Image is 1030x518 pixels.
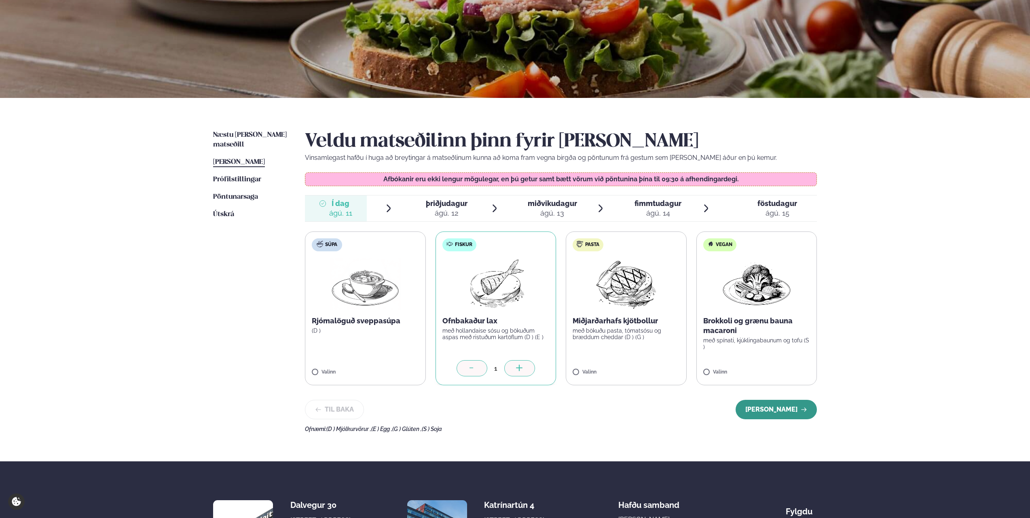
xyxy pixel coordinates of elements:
button: [PERSON_NAME] [736,400,817,419]
p: með spínati, kjúklingabaunum og tofu (S ) [703,337,810,350]
div: ágú. 15 [757,208,797,218]
a: [PERSON_NAME] [213,157,265,167]
span: Pasta [585,242,599,248]
a: Cookie settings [8,493,25,510]
a: Næstu [PERSON_NAME] matseðill [213,130,289,150]
img: pasta.svg [577,241,583,247]
img: Soup.png [330,258,401,310]
p: Rjómalöguð sveppasúpa [312,316,419,326]
span: föstudagur [757,199,797,208]
h2: Veldu matseðilinn þinn fyrir [PERSON_NAME] [305,130,817,153]
span: miðvikudagur [528,199,577,208]
a: Prófílstillingar [213,175,261,185]
p: Afbókanir eru ekki lengur mögulegar, en þú getur samt bætt vörum við pöntunina þína til 09:30 á a... [313,176,809,183]
div: ágú. 12 [426,208,467,218]
span: Vegan [716,242,732,248]
span: Fiskur [455,242,472,248]
span: þriðjudagur [426,199,467,208]
span: Í dag [329,199,352,208]
img: Vegan.png [721,258,792,310]
span: (D ) Mjólkurvörur , [326,426,371,432]
span: [PERSON_NAME] [213,159,265,166]
div: ágú. 11 [329,208,352,218]
span: (E ) Egg , [371,426,392,432]
div: ágú. 14 [634,208,681,218]
p: með hollandaise sósu og bökuðum aspas með ristuðum kartöflum (D ) (E ) [442,327,550,340]
img: Beef-Meat.png [590,258,662,310]
span: fimmtudagur [634,199,681,208]
button: Til baka [305,400,364,419]
span: Prófílstillingar [213,176,261,183]
span: Pöntunarsaga [213,193,258,200]
p: Vinsamlegast hafðu í huga að breytingar á matseðlinum kunna að koma fram vegna birgða og pöntunum... [305,153,817,163]
span: Útskrá [213,211,234,218]
p: Ofnbakaður lax [442,316,550,326]
div: 1 [487,364,504,373]
span: Súpa [325,242,337,248]
p: (D ) [312,327,419,334]
div: Dalvegur 30 [290,500,355,510]
img: Vegan.svg [707,241,714,247]
p: Brokkoli og grænu bauna macaroni [703,316,810,335]
span: (S ) Soja [422,426,442,432]
a: Útskrá [213,210,234,219]
a: Pöntunarsaga [213,192,258,202]
img: soup.svg [317,241,323,247]
p: með bökuðu pasta, tómatsósu og bræddum cheddar (D ) (G ) [573,327,680,340]
span: Hafðu samband [618,494,679,510]
span: Næstu [PERSON_NAME] matseðill [213,132,287,148]
img: Fish.png [460,258,531,310]
span: (G ) Glúten , [392,426,422,432]
img: fish.svg [446,241,453,247]
div: Ofnæmi: [305,426,817,432]
div: Katrínartún 4 [484,500,548,510]
div: ágú. 13 [528,208,577,218]
p: Miðjarðarhafs kjötbollur [573,316,680,326]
